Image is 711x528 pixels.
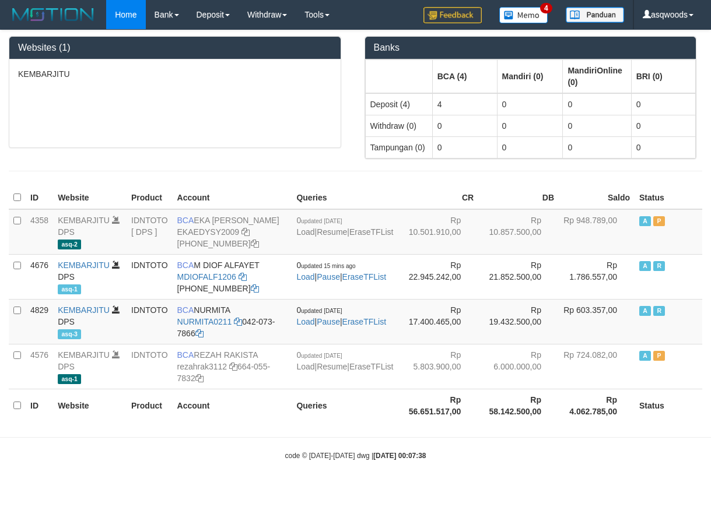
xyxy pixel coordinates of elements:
[292,389,398,422] th: Queries
[301,353,342,359] span: updated [DATE]
[58,305,110,315] a: KEMBARJITU
[296,216,393,237] span: | |
[127,209,173,255] td: IDNTOTO [ DPS ]
[9,6,97,23] img: MOTION_logo.png
[342,317,386,326] a: EraseTFList
[478,254,559,299] td: Rp 21.852.500,00
[631,93,695,115] td: 0
[177,305,194,315] span: BCA
[18,43,332,53] h3: Websites (1)
[342,272,386,281] a: EraseTFList
[53,209,127,255] td: DPS
[234,317,242,326] a: Copy NURMITA0211 to clipboard
[127,344,173,389] td: IDNTOTO
[478,209,559,255] td: Rp 10.857.500,00
[177,350,194,360] span: BCA
[365,93,432,115] td: Deposit (4)
[173,254,292,299] td: M DIOF ALFAYET [PHONE_NUMBER]
[499,7,548,23] img: Button%20Memo.svg
[301,308,342,314] span: updated [DATE]
[18,68,332,80] p: KEMBARJITU
[177,362,227,371] a: rezahrak3112
[559,186,635,209] th: Saldo
[26,344,53,389] td: 4576
[296,227,314,237] a: Load
[398,344,478,389] td: Rp 5.803.900,00
[58,216,110,225] a: KEMBARJITU
[478,186,559,209] th: DB
[349,362,393,371] a: EraseTFList
[301,263,355,269] span: updated 15 mins ago
[296,216,342,225] span: 0
[296,362,314,371] a: Load
[653,261,665,271] span: Running
[631,136,695,158] td: 0
[26,209,53,255] td: 4358
[127,299,173,344] td: IDNTOTO
[432,59,497,93] th: Group: activate to sort column ascending
[239,272,247,281] a: Copy MDIOFALF1206 to clipboard
[398,209,478,255] td: Rp 10.501.910,00
[497,59,563,93] th: Group: activate to sort column ascending
[639,351,651,361] span: Active
[195,329,204,338] a: Copy 0420737866 to clipboard
[317,317,340,326] a: Pause
[317,362,347,371] a: Resume
[563,136,631,158] td: 0
[349,227,393,237] a: EraseTFList
[559,344,635,389] td: Rp 724.082,00
[173,389,292,422] th: Account
[58,284,81,294] span: asq-1
[653,216,665,226] span: Paused
[365,59,432,93] th: Group: activate to sort column ascending
[631,115,695,136] td: 0
[317,227,347,237] a: Resume
[432,115,497,136] td: 0
[58,261,110,270] a: KEMBARJITU
[296,261,355,270] span: 0
[195,374,204,383] a: Copy 6640557832 to clipboard
[478,344,559,389] td: Rp 6.000.000,00
[398,186,478,209] th: CR
[365,115,432,136] td: Withdraw (0)
[127,186,173,209] th: Product
[559,209,635,255] td: Rp 948.789,00
[296,305,342,315] span: 0
[559,254,635,299] td: Rp 1.786.557,00
[296,350,342,360] span: 0
[398,254,478,299] td: Rp 22.945.242,00
[374,43,688,53] h3: Banks
[58,329,81,339] span: asq-3
[229,362,237,371] a: Copy rezahrak3112 to clipboard
[365,136,432,158] td: Tampungan (0)
[559,389,635,422] th: Rp 4.062.785,00
[639,306,651,316] span: Active
[653,351,665,361] span: Paused
[373,452,426,460] strong: [DATE] 00:07:38
[423,7,482,23] img: Feedback.jpg
[177,216,194,225] span: BCA
[635,186,702,209] th: Status
[251,239,259,248] a: Copy 7865564490 to clipboard
[631,59,695,93] th: Group: activate to sort column ascending
[53,299,127,344] td: DPS
[540,3,552,13] span: 4
[563,59,631,93] th: Group: activate to sort column ascending
[563,115,631,136] td: 0
[639,216,651,226] span: Active
[317,272,340,281] a: Pause
[398,389,478,422] th: Rp 56.651.517,00
[398,299,478,344] td: Rp 17.400.465,00
[566,7,624,23] img: panduan.png
[478,299,559,344] td: Rp 19.432.500,00
[177,317,232,326] a: NURMITA0211
[127,389,173,422] th: Product
[653,306,665,316] span: Running
[53,389,127,422] th: Website
[58,240,81,249] span: asq-2
[497,136,563,158] td: 0
[173,299,292,344] td: NURMITA 042-073-7866
[177,272,236,281] a: MDIOFALF1206
[26,186,53,209] th: ID
[296,317,314,326] a: Load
